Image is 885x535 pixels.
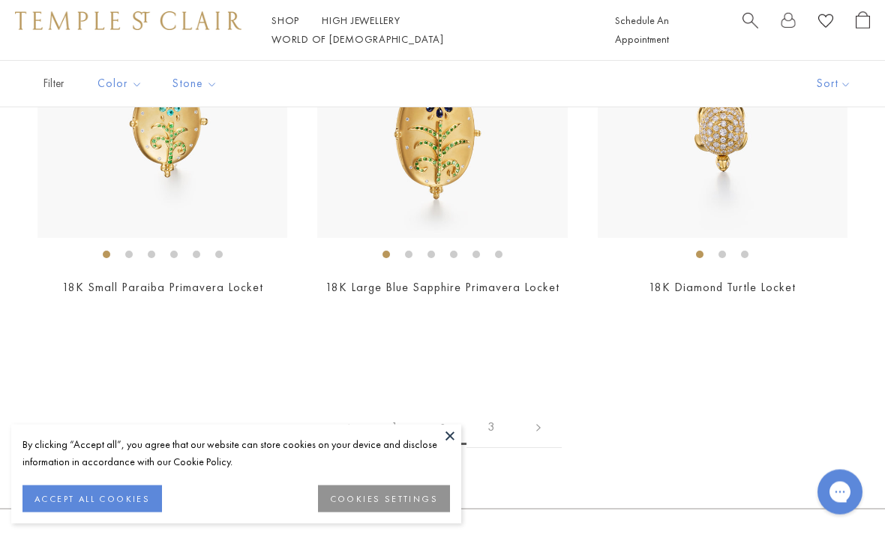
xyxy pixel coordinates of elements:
a: 18K Small Paraiba Primavera Locket [62,280,263,296]
a: 18K Diamond Turtle Locket [649,280,796,296]
img: Temple St. Clair [15,11,241,29]
button: Color [86,67,154,101]
a: View Wishlist [818,11,833,35]
iframe: Gorgias live chat messenger [810,464,870,520]
a: ShopShop [271,14,299,27]
span: Color [90,74,154,93]
a: High JewelleryHigh Jewellery [322,14,400,27]
a: 1 [370,407,419,449]
button: Stone [161,67,229,101]
a: Previous page [324,407,370,449]
nav: Main navigation [271,11,581,49]
a: 18K Large Blue Sapphire Primavera Locket [325,280,559,296]
a: Search [742,11,758,49]
a: Schedule An Appointment [615,14,669,46]
a: Open Shopping Bag [856,11,870,49]
span: Stone [165,74,229,93]
a: World of [DEMOGRAPHIC_DATA]World of [DEMOGRAPHIC_DATA] [271,32,443,46]
button: Show sort by [783,61,885,107]
a: 3 [466,407,515,449]
div: By clicking “Accept all”, you agree that our website can store cookies on your device and disclos... [22,436,450,470]
button: ACCEPT ALL COOKIES [22,485,162,512]
button: COOKIES SETTINGS [318,485,450,512]
a: Next page [515,407,562,449]
span: 2 [419,411,466,446]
